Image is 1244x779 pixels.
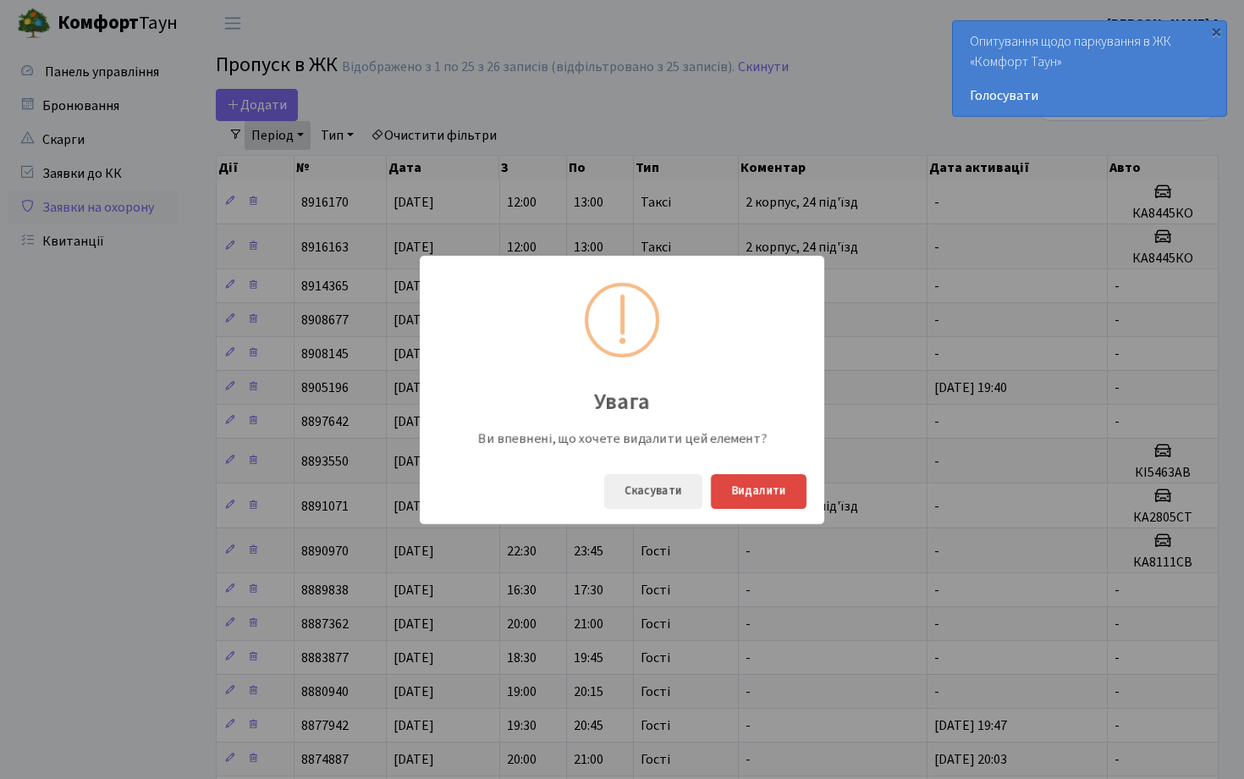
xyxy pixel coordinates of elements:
[1208,23,1225,40] div: ×
[953,21,1226,116] div: Опитування щодо паркування в ЖК «Комфорт Таун»
[711,474,806,509] button: Видалити
[970,86,1209,106] a: Голосувати
[604,474,702,509] button: Скасувати
[420,374,824,418] div: Увага
[470,429,774,448] div: Ви впевнені, що хочете видалити цей елемент?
